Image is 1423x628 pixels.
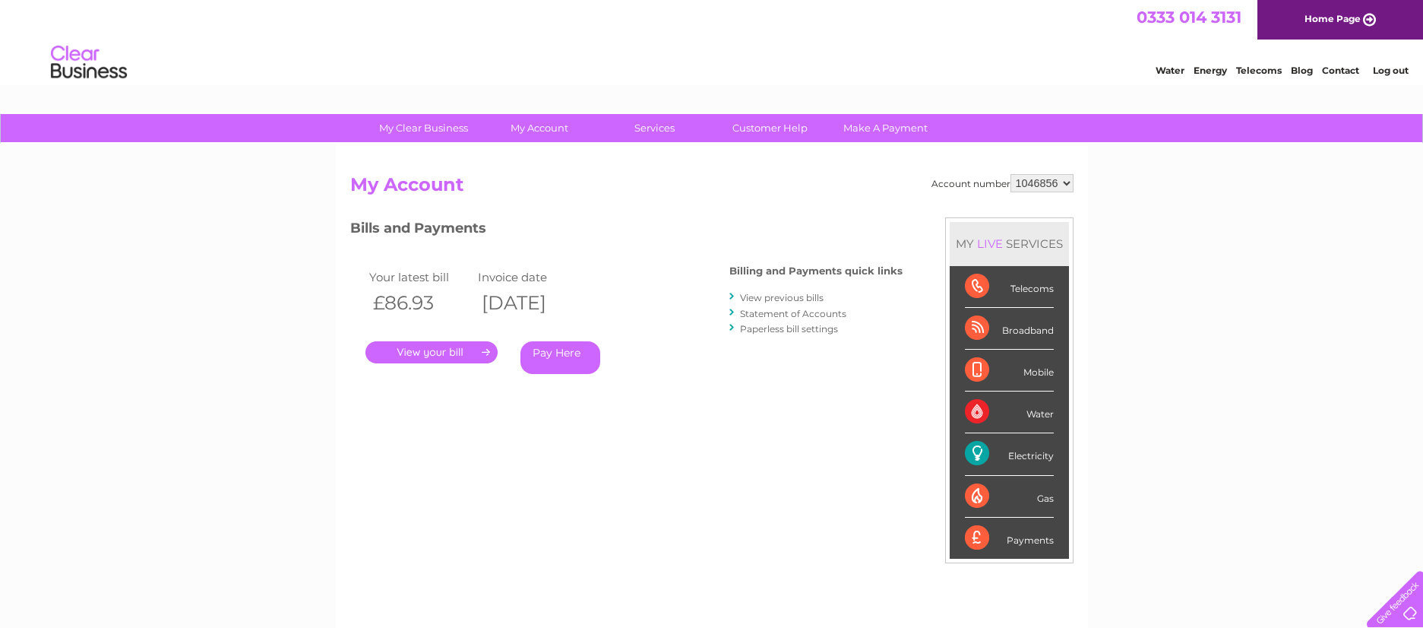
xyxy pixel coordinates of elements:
[365,267,475,287] td: Your latest bill
[365,341,498,363] a: .
[520,341,600,374] a: Pay Here
[965,266,1054,308] div: Telecoms
[950,222,1069,265] div: MY SERVICES
[476,114,602,142] a: My Account
[1322,65,1359,76] a: Contact
[361,114,486,142] a: My Clear Business
[1194,65,1227,76] a: Energy
[474,287,583,319] th: [DATE]
[965,518,1054,559] div: Payments
[974,236,1006,251] div: LIVE
[823,114,948,142] a: Make A Payment
[965,392,1054,433] div: Water
[50,40,128,86] img: logo.png
[1137,8,1241,27] a: 0333 014 3131
[353,8,1071,74] div: Clear Business is a trading name of Verastar Limited (registered in [GEOGRAPHIC_DATA] No. 3667643...
[592,114,717,142] a: Services
[965,476,1054,518] div: Gas
[1156,65,1184,76] a: Water
[965,433,1054,475] div: Electricity
[729,265,903,277] h4: Billing and Payments quick links
[740,323,838,335] a: Paperless bill settings
[350,174,1074,203] h2: My Account
[1373,65,1409,76] a: Log out
[740,308,846,319] a: Statement of Accounts
[965,308,1054,350] div: Broadband
[740,292,824,303] a: View previous bills
[350,217,903,244] h3: Bills and Payments
[365,287,475,319] th: £86.93
[474,267,583,287] td: Invoice date
[707,114,833,142] a: Customer Help
[965,350,1054,392] div: Mobile
[1291,65,1313,76] a: Blog
[931,174,1074,192] div: Account number
[1236,65,1282,76] a: Telecoms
